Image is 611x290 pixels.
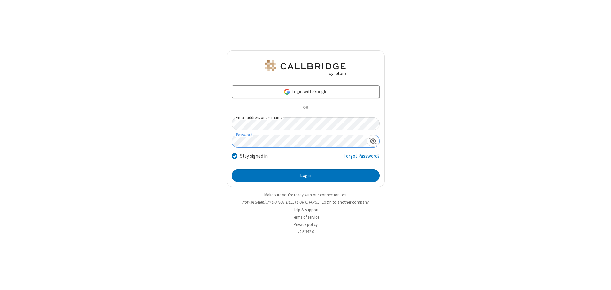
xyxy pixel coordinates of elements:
span: OR [300,103,311,112]
iframe: Chat [595,273,606,286]
a: Make sure you're ready with our connection test [264,192,347,197]
input: Password [232,135,367,147]
a: Forgot Password? [344,152,380,165]
label: Stay signed in [240,152,268,160]
input: Email address or username [232,117,380,130]
li: v2.6.352.6 [227,229,385,235]
a: Privacy policy [294,222,318,227]
li: Not QA Selenium DO NOT DELETE OR CHANGE? [227,199,385,205]
a: Terms of service [292,214,319,220]
img: google-icon.png [283,88,290,95]
a: Login with Google [232,85,380,98]
img: QA Selenium DO NOT DELETE OR CHANGE [264,60,347,76]
a: Help & support [293,207,319,212]
button: Login [232,169,380,182]
div: Show password [367,135,379,147]
button: Login to another company [322,199,369,205]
